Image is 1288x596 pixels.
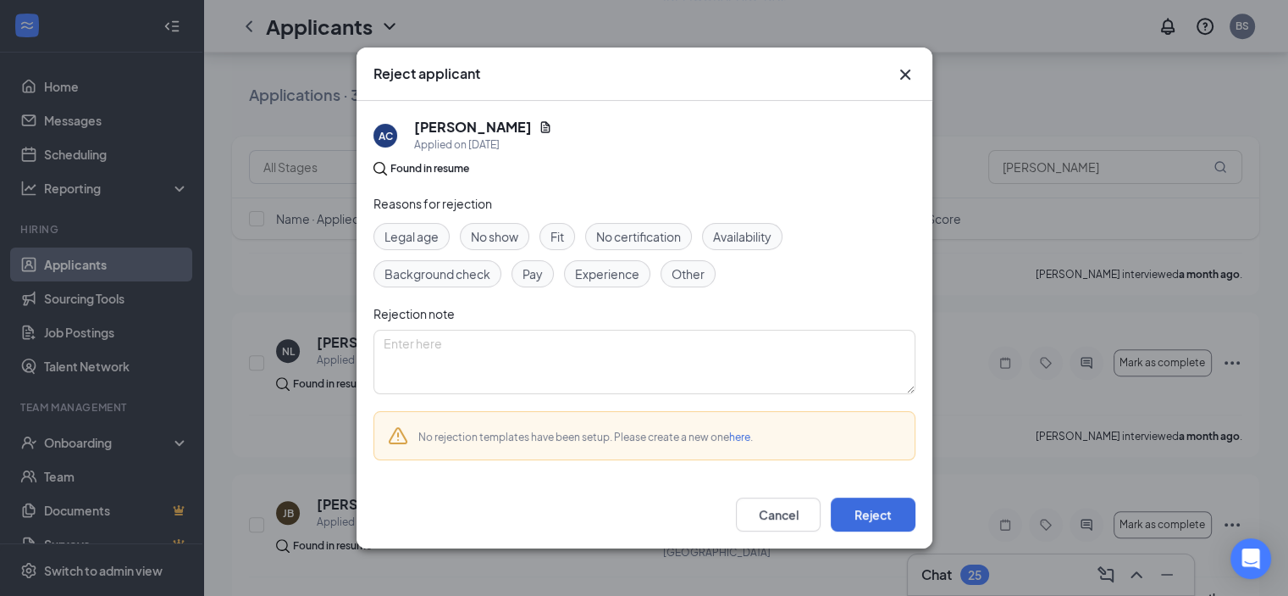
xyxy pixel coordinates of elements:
span: Rejection note [373,306,455,321]
div: Open Intercom Messenger [1230,538,1271,579]
h5: [PERSON_NAME] [414,118,532,136]
span: Background check [384,265,490,283]
span: Availability [713,227,771,246]
span: Pay [522,265,543,283]
div: Found in resume [390,160,469,177]
span: No show [471,227,518,246]
span: Legal age [384,227,439,246]
span: Reasons for rejection [373,196,492,211]
button: Cancel [736,498,821,532]
span: Other [672,265,705,283]
svg: Cross [895,64,915,85]
span: Remove this applicant from talent network? [373,479,613,494]
a: here [729,431,750,443]
span: Fit [550,227,564,246]
span: No rejection templates have been setup. Please create a new one . [418,431,753,443]
div: Applied on [DATE] [414,136,552,153]
button: Close [895,64,915,85]
div: AC [378,129,392,143]
img: search.bf7aa3482b7795d4f01b.svg [373,162,387,175]
svg: Warning [388,426,408,446]
button: Reject [831,498,915,532]
span: Experience [575,265,639,283]
h3: Reject applicant [373,64,480,83]
span: No certification [596,227,681,246]
svg: Document [539,120,552,134]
